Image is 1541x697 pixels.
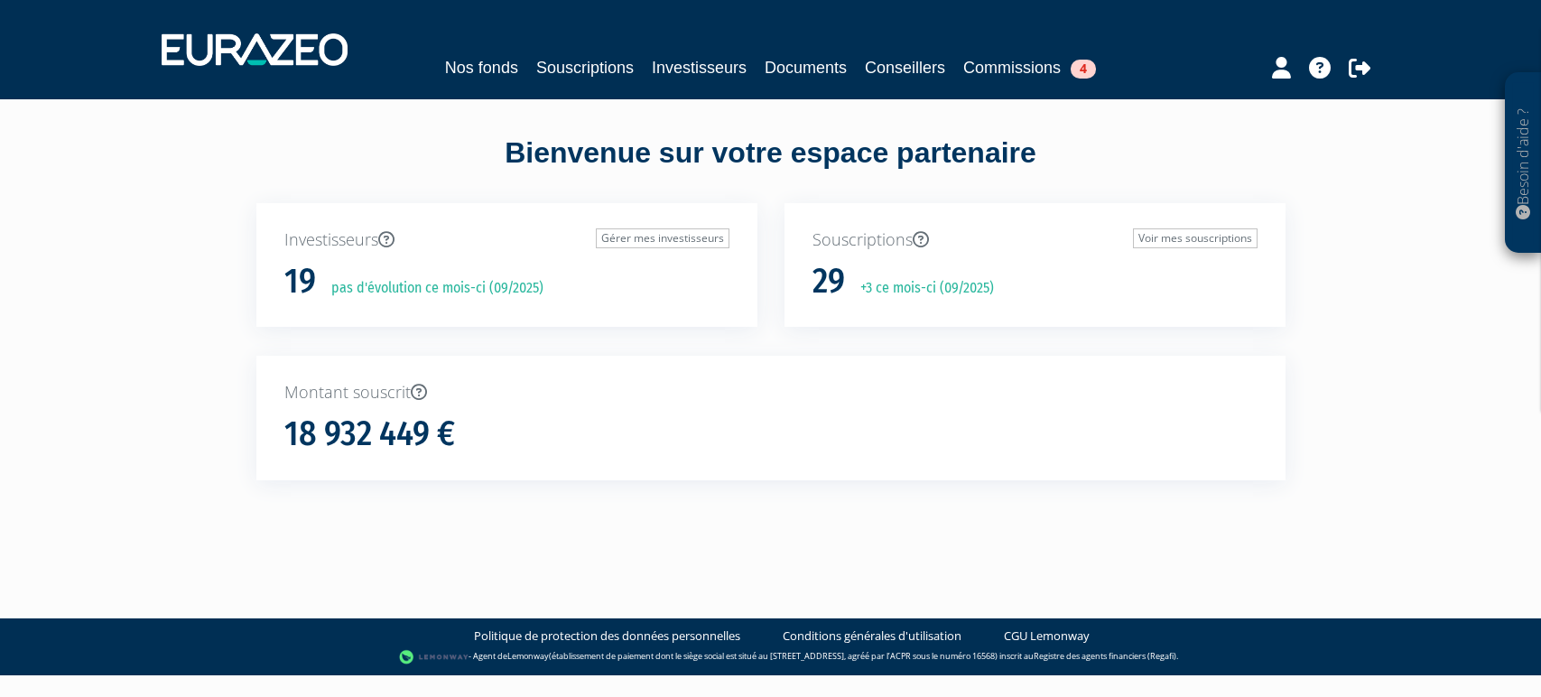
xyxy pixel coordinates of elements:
[507,650,549,662] a: Lemonway
[765,55,847,80] a: Documents
[319,278,543,299] p: pas d'évolution ce mois-ci (09/2025)
[652,55,747,80] a: Investisseurs
[596,228,729,248] a: Gérer mes investisseurs
[1133,228,1258,248] a: Voir mes souscriptions
[284,228,729,252] p: Investisseurs
[1071,60,1096,79] span: 4
[812,263,845,301] h1: 29
[1034,650,1176,662] a: Registre des agents financiers (Regafi)
[865,55,945,80] a: Conseillers
[474,627,740,645] a: Politique de protection des données personnelles
[963,55,1096,80] a: Commissions4
[1004,627,1090,645] a: CGU Lemonway
[812,228,1258,252] p: Souscriptions
[783,627,961,645] a: Conditions générales d'utilisation
[848,278,994,299] p: +3 ce mois-ci (09/2025)
[1513,82,1534,245] p: Besoin d'aide ?
[399,648,469,666] img: logo-lemonway.png
[284,415,455,453] h1: 18 932 449 €
[162,33,348,66] img: 1732889491-logotype_eurazeo_blanc_rvb.png
[243,133,1299,203] div: Bienvenue sur votre espace partenaire
[284,263,316,301] h1: 19
[18,648,1523,666] div: - Agent de (établissement de paiement dont le siège social est situé au [STREET_ADDRESS], agréé p...
[445,55,518,80] a: Nos fonds
[284,381,1258,404] p: Montant souscrit
[536,55,634,80] a: Souscriptions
